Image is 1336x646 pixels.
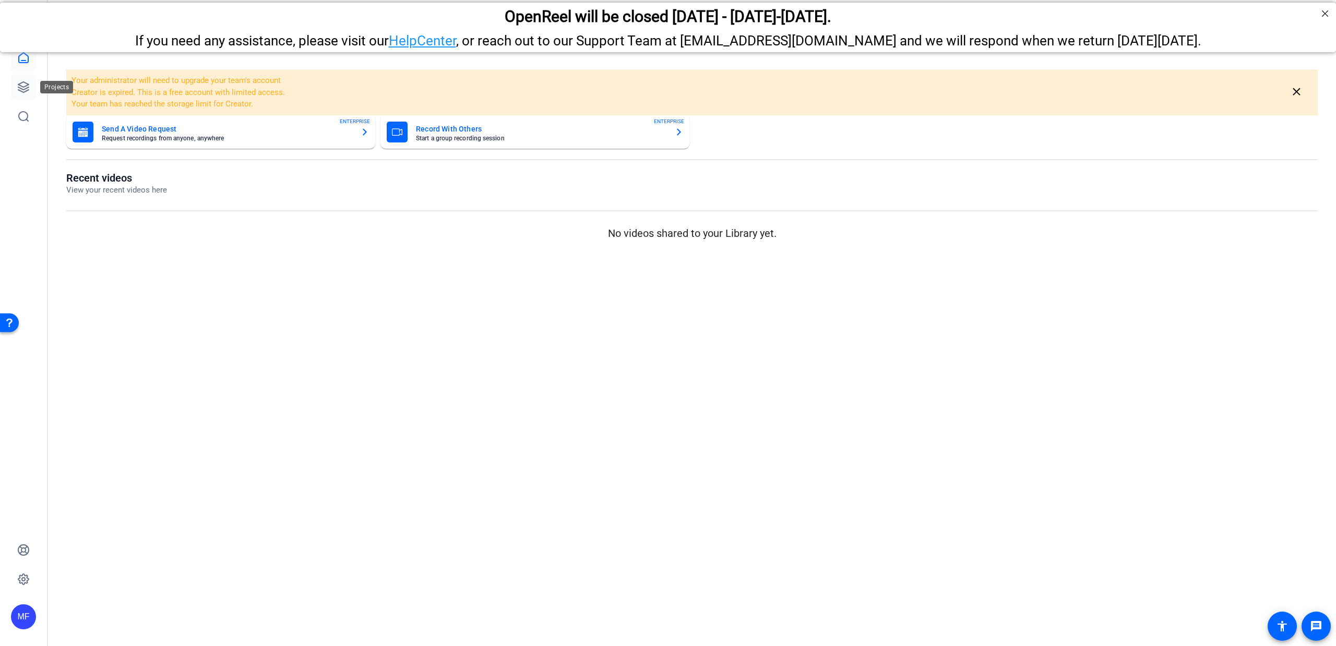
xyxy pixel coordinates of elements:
mat-icon: close [1290,86,1303,99]
mat-card-title: Send A Video Request [102,123,352,135]
li: Your team has reached the storage limit for Creator. [71,98,1072,110]
span: If you need any assistance, please visit our , or reach out to our Support Team at [EMAIL_ADDRESS... [135,30,1201,46]
button: Send A Video RequestRequest recordings from anyone, anywhereENTERPRISE [66,115,375,149]
div: MF [11,604,36,629]
mat-icon: message [1310,620,1322,632]
span: ENTERPRISE [340,117,370,125]
mat-card-subtitle: Start a group recording session [416,135,666,141]
mat-card-subtitle: Request recordings from anyone, anywhere [102,135,352,141]
span: ENTERPRISE [654,117,684,125]
span: Your administrator will need to upgrade your team's account [71,76,281,85]
mat-card-title: Record With Others [416,123,666,135]
li: Creator is expired. This is a free account with limited access. [71,87,1072,99]
p: View your recent videos here [66,184,167,196]
p: No videos shared to your Library yet. [66,225,1318,241]
a: HelpCenter [389,30,456,46]
div: OpenReel will be closed [DATE] - [DATE]-[DATE]. [13,5,1323,23]
h1: Recent videos [66,172,167,184]
button: Record With OthersStart a group recording sessionENTERPRISE [380,115,689,149]
mat-icon: accessibility [1276,620,1289,632]
div: Projects [40,81,73,93]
